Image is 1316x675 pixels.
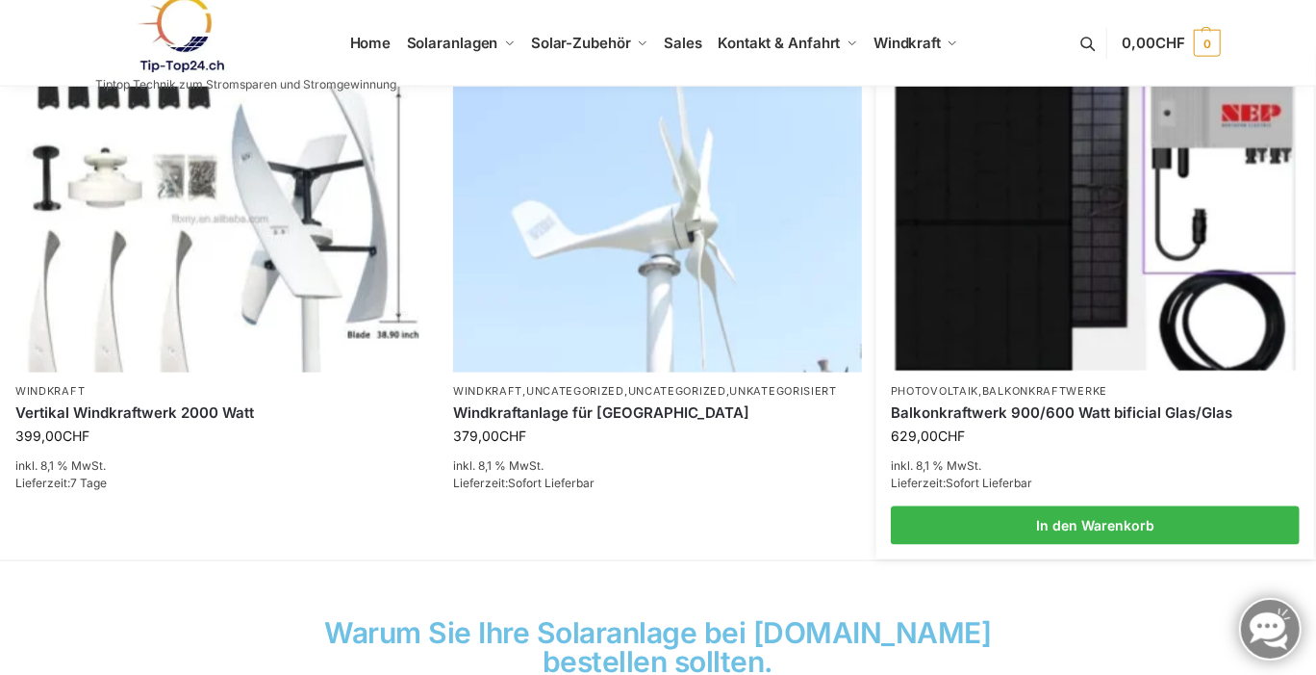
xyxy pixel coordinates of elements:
[453,476,595,490] span: Lieferzeit:
[15,66,424,374] a: Vertikal Windrad
[891,428,965,444] bdi: 629,00
[1194,30,1221,57] span: 0
[526,384,624,398] a: Uncategorized
[891,403,1300,423] a: Balkonkraftwerk 900/600 Watt bificial Glas/Glas
[891,506,1300,545] a: In den Warenkorb legen: „Balkonkraftwerk 900/600 Watt bificial Glas/Glas“
[664,34,702,52] span: Sales
[508,476,595,490] span: Sofort Lieferbar
[453,403,862,423] a: Windkraftanlage für Garten Terrasse
[70,476,107,490] span: 7 Tage
[873,34,941,52] span: Windkraft
[15,428,89,444] bdi: 399,00
[628,384,726,398] a: Uncategorized
[95,79,396,91] p: Tiptop Technik zum Stromsparen und Stromgewinnung
[718,34,840,52] span: Kontakt & Anfahrt
[15,66,424,374] img: Home 8
[453,66,862,374] img: Home 9
[407,34,498,52] span: Solaranlagen
[15,457,424,475] p: inkl. 8,1 % MwSt.
[895,69,1296,371] a: Bificiales Hochleistungsmodul
[938,428,965,444] span: CHF
[891,384,1300,399] p: ,
[63,428,89,444] span: CHF
[531,34,631,52] span: Solar-Zubehör
[1155,34,1185,52] span: CHF
[499,428,526,444] span: CHF
[730,384,838,398] a: Unkategorisiert
[891,457,1300,475] p: inkl. 8,1 % MwSt.
[891,384,978,398] a: Photovoltaik
[15,384,85,398] a: Windkraft
[453,428,526,444] bdi: 379,00
[453,457,862,475] p: inkl. 8,1 % MwSt.
[895,69,1296,371] img: Home 10
[453,384,522,398] a: Windkraft
[1123,34,1185,52] span: 0,00
[453,66,862,374] a: Windrad für Balkon und Terrasse
[946,476,1032,490] span: Sofort Lieferbar
[15,403,424,423] a: Vertikal Windkraftwerk 2000 Watt
[982,384,1107,398] a: Balkonkraftwerke
[15,476,107,490] span: Lieferzeit:
[1123,14,1221,72] a: 0,00CHF 0
[891,476,1032,490] span: Lieferzeit:
[453,384,862,399] p: , , ,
